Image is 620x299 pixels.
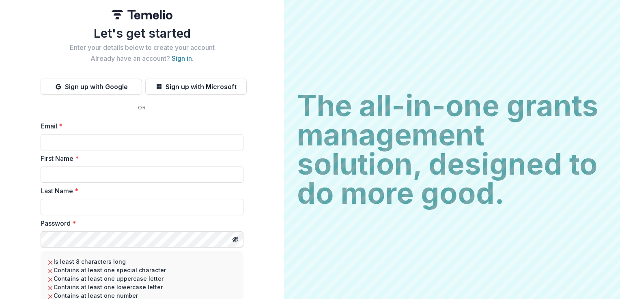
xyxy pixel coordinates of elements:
li: Contains at least one uppercase letter [47,274,237,283]
a: Sign in [172,54,192,62]
button: Sign up with Microsoft [145,79,247,95]
button: Sign up with Google [41,79,142,95]
img: Temelio [112,10,172,19]
label: Email [41,121,239,131]
label: Last Name [41,186,239,196]
li: Contains at least one special character [47,266,237,274]
li: Is least 8 characters long [47,257,237,266]
h2: Already have an account? . [41,55,243,62]
li: Contains at least one lowercase letter [47,283,237,291]
label: First Name [41,154,239,163]
button: Toggle password visibility [229,233,242,246]
h2: Enter your details below to create your account [41,44,243,51]
h1: Let's get started [41,26,243,41]
label: Password [41,218,239,228]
